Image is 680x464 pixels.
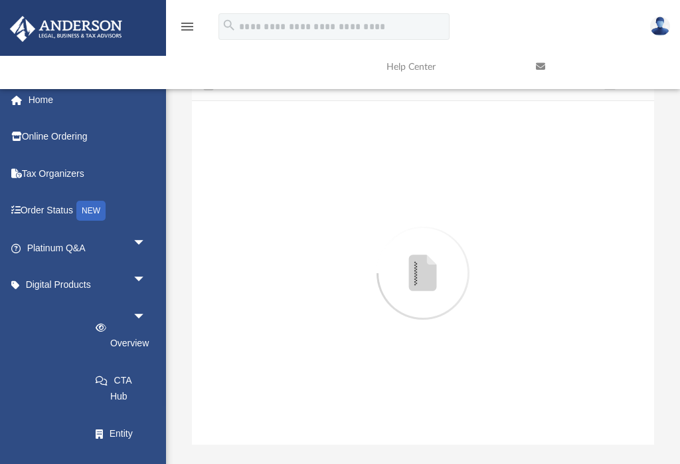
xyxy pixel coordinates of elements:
[650,17,670,36] img: User Pic
[179,19,195,35] i: menu
[76,201,106,221] div: NEW
[133,229,159,257] span: arrow_drop_down
[192,66,655,445] div: Preview
[9,197,134,225] a: Order StatusNEW
[6,16,126,42] img: Anderson Advisors Platinum Portal
[9,124,134,150] a: Online Ordering
[82,314,166,356] a: Overview
[133,267,159,294] span: arrow_drop_down
[9,272,134,298] a: Digital Productsarrow_drop_down
[179,25,195,35] a: menu
[82,367,166,409] a: CTA Hub
[9,86,134,113] a: Home
[9,160,134,187] a: Tax Organizers
[9,235,134,261] a: Platinum Q&Aarrow_drop_down
[222,18,236,33] i: search
[377,41,489,93] a: Help Center
[133,303,159,330] span: arrow_drop_down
